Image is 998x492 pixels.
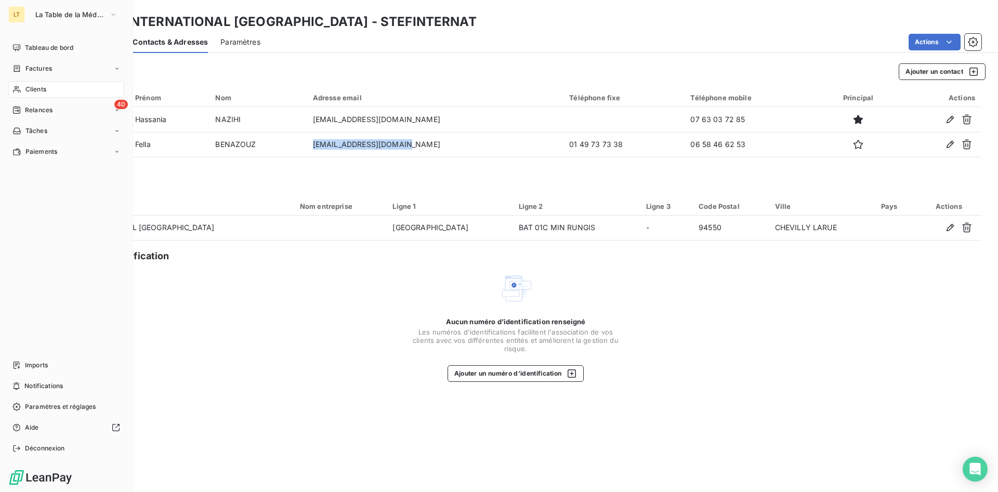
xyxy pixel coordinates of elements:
button: Ajouter un numéro d’identification [448,365,584,382]
span: Aide [25,423,39,432]
button: Actions [909,34,961,50]
td: 07 63 03 72 85 [684,107,819,132]
span: Paiements [25,147,57,156]
div: Destinataire [56,202,287,210]
span: La Table de la Méditerranée [35,10,105,19]
td: STEF INTERNATIONAL [GEOGRAPHIC_DATA] [50,216,294,241]
div: Adresse email [313,94,557,102]
span: Tableau de bord [25,43,73,52]
td: Fella [129,132,209,157]
div: Nom [215,94,300,102]
td: [EMAIL_ADDRESS][DOMAIN_NAME] [307,132,563,157]
span: Notifications [24,381,63,391]
div: Open Intercom Messenger [963,457,988,482]
h3: STEF INTERNATIONAL [GEOGRAPHIC_DATA] - STEFINTERNAT [91,12,477,31]
span: Relances [25,105,52,115]
div: Principal [825,94,891,102]
span: Déconnexion [25,444,65,453]
div: Ligne 2 [519,202,634,210]
div: Actions [904,94,975,102]
td: [GEOGRAPHIC_DATA] [386,216,512,241]
td: NAZIHI [209,107,306,132]
span: Tâches [25,126,47,136]
span: Factures [25,64,52,73]
div: Téléphone fixe [569,94,678,102]
td: 01 49 73 73 38 [563,132,684,157]
div: LT [8,6,25,23]
div: Ville [775,202,869,210]
td: 94550 [692,216,769,241]
span: Contacts & Adresses [133,37,208,47]
div: Ligne 1 [392,202,506,210]
span: Paramètres et réglages [25,402,96,411]
span: Les numéros d'identifications facilitent l'association de vos clients avec vos différentes entité... [412,328,620,353]
div: Actions [922,202,975,210]
span: Aucun numéro d’identification renseigné [446,317,586,326]
div: Ligne 3 [646,202,686,210]
td: [EMAIL_ADDRESS][DOMAIN_NAME] [307,107,563,132]
td: CHEVILLY LARUE [769,216,875,241]
div: Nom entreprise [300,202,380,210]
img: Empty state [499,272,532,305]
span: Paramètres [220,37,260,47]
div: Prénom [135,94,203,102]
div: Code Postal [699,202,763,210]
a: Aide [8,419,124,436]
td: 06 58 46 62 53 [684,132,819,157]
td: BENAZOUZ [209,132,306,157]
span: Imports [25,361,48,370]
span: 40 [114,100,128,109]
span: Clients [25,85,46,94]
td: Hassania [129,107,209,132]
td: - [640,216,692,241]
td: BAT 01C MIN RUNGIS [513,216,640,241]
div: Téléphone mobile [690,94,812,102]
button: Ajouter un contact [899,63,986,80]
div: Pays [881,202,910,210]
img: Logo LeanPay [8,469,73,486]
